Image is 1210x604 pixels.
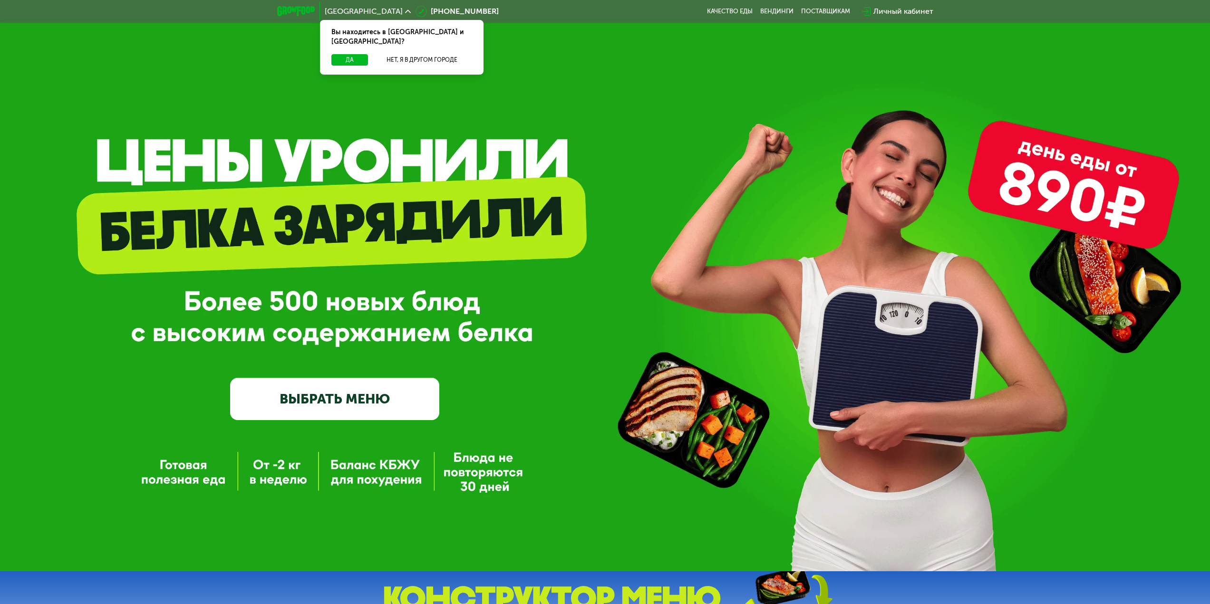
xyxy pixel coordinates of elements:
a: ВЫБРАТЬ МЕНЮ [230,378,439,420]
button: Нет, я в другом городе [372,54,472,66]
div: Личный кабинет [873,6,933,17]
div: поставщикам [801,8,850,15]
button: Да [331,54,368,66]
a: Вендинги [760,8,794,15]
a: Качество еды [707,8,753,15]
a: [PHONE_NUMBER] [416,6,499,17]
div: Вы находитесь в [GEOGRAPHIC_DATA] и [GEOGRAPHIC_DATA]? [320,20,484,54]
span: [GEOGRAPHIC_DATA] [325,8,403,15]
